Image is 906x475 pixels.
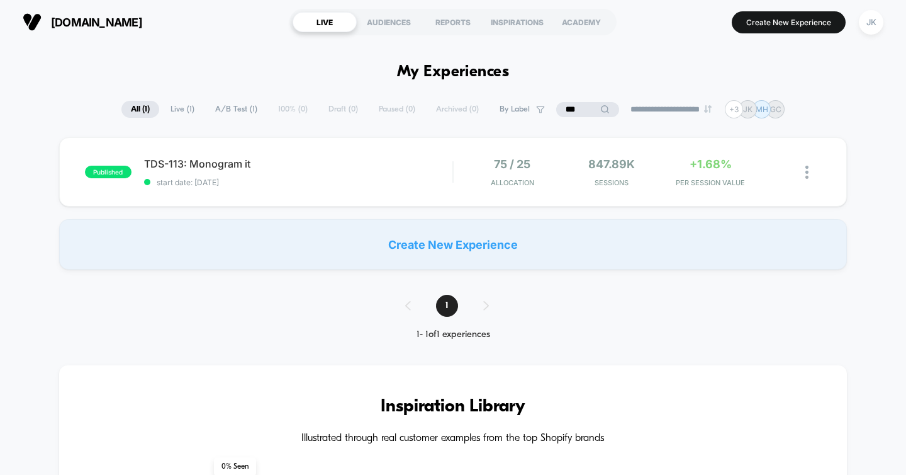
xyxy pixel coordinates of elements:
[549,12,613,32] div: ACADEMY
[357,12,421,32] div: AUDIENCES
[59,219,847,270] div: Create New Experience
[397,63,510,81] h1: My Experiences
[121,101,159,118] span: All ( 1 )
[436,295,458,317] span: 1
[85,166,131,178] span: published
[805,166,808,179] img: close
[144,157,453,170] span: TDS-113: Monogram it
[485,12,549,32] div: INSPIRATIONS
[756,105,768,114] p: MH
[690,157,732,171] span: +1.68%
[859,10,883,35] div: JK
[664,178,757,187] span: PER SESSION VALUE
[97,397,810,417] h3: Inspiration Library
[500,105,530,114] span: By Label
[491,178,534,187] span: Allocation
[725,100,743,118] div: + 3
[421,12,485,32] div: REPORTS
[770,105,781,114] p: GC
[206,101,267,118] span: A/B Test ( 1 )
[161,101,204,118] span: Live ( 1 )
[51,16,142,29] span: [DOMAIN_NAME]
[23,13,42,31] img: Visually logo
[588,157,635,171] span: 847.89k
[393,329,514,340] div: 1 - 1 of 1 experiences
[494,157,530,171] span: 75 / 25
[855,9,887,35] button: JK
[97,433,810,445] h4: Illustrated through real customer examples from the top Shopify brands
[19,12,146,32] button: [DOMAIN_NAME]
[704,105,712,113] img: end
[565,178,657,187] span: Sessions
[743,105,752,114] p: JK
[293,12,357,32] div: LIVE
[732,11,846,33] button: Create New Experience
[144,178,453,187] span: start date: [DATE]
